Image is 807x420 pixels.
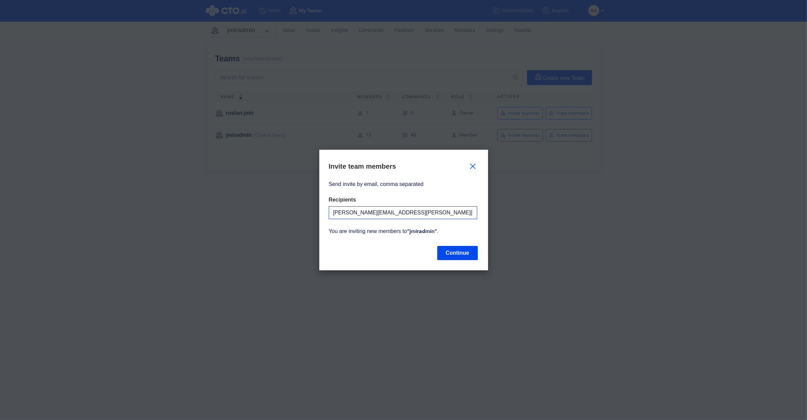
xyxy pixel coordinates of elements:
[407,228,437,235] strong: “ jmiradmin ”
[329,228,439,235] label: You are inviting new members to .
[329,196,477,204] div: Recipients
[465,209,473,217] keeper-lock: Open Keeper Popup
[329,181,424,188] label: Send invite by email, comma separated
[329,162,396,171] div: Invite team members
[437,246,478,260] button: Continue
[329,206,477,219] input: Invite someone, invite someone else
